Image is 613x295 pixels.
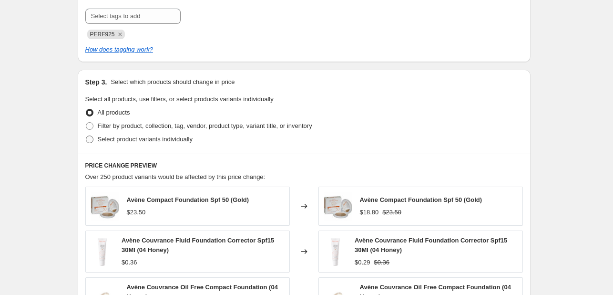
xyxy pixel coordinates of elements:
img: couvrance-fond-de-teint-correcteur-fluide_80x.png [91,237,114,266]
div: $0.36 [122,258,137,267]
img: avene-compact-doree-spf-50_80x.jpg [91,192,119,221]
span: All products [98,109,130,116]
a: How does tagging work? [85,46,153,53]
div: $0.29 [355,258,370,267]
span: Filter by product, collection, tag, vendor, product type, variant title, or inventory [98,122,312,129]
span: Avène Compact Foundation Spf 50 (Gold) [360,196,482,203]
h2: Step 3. [85,77,107,87]
div: $18.80 [360,208,379,217]
img: avene-compact-doree-spf-50_80x.jpg [324,192,352,221]
span: Select product variants individually [98,136,193,143]
span: Avène Couvrance Fluid Foundation Corrector Spf15 30Ml (04 Honey) [122,237,274,253]
span: Avène Couvrance Fluid Foundation Corrector Spf15 30Ml (04 Honey) [355,237,507,253]
div: $23.50 [127,208,146,217]
p: Select which products should change in price [111,77,235,87]
span: PERF925 [90,31,115,38]
span: Avène Compact Foundation Spf 50 (Gold) [127,196,249,203]
img: couvrance-fond-de-teint-correcteur-fluide_80x.png [324,237,347,266]
h6: PRICE CHANGE PREVIEW [85,162,523,169]
span: Over 250 product variants would be affected by this price change: [85,173,266,180]
button: Remove PERF925 [116,30,124,39]
strike: $23.50 [382,208,401,217]
span: Select all products, use filters, or select products variants individually [85,95,274,103]
strike: $0.36 [374,258,390,267]
input: Select tags to add [85,9,181,24]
